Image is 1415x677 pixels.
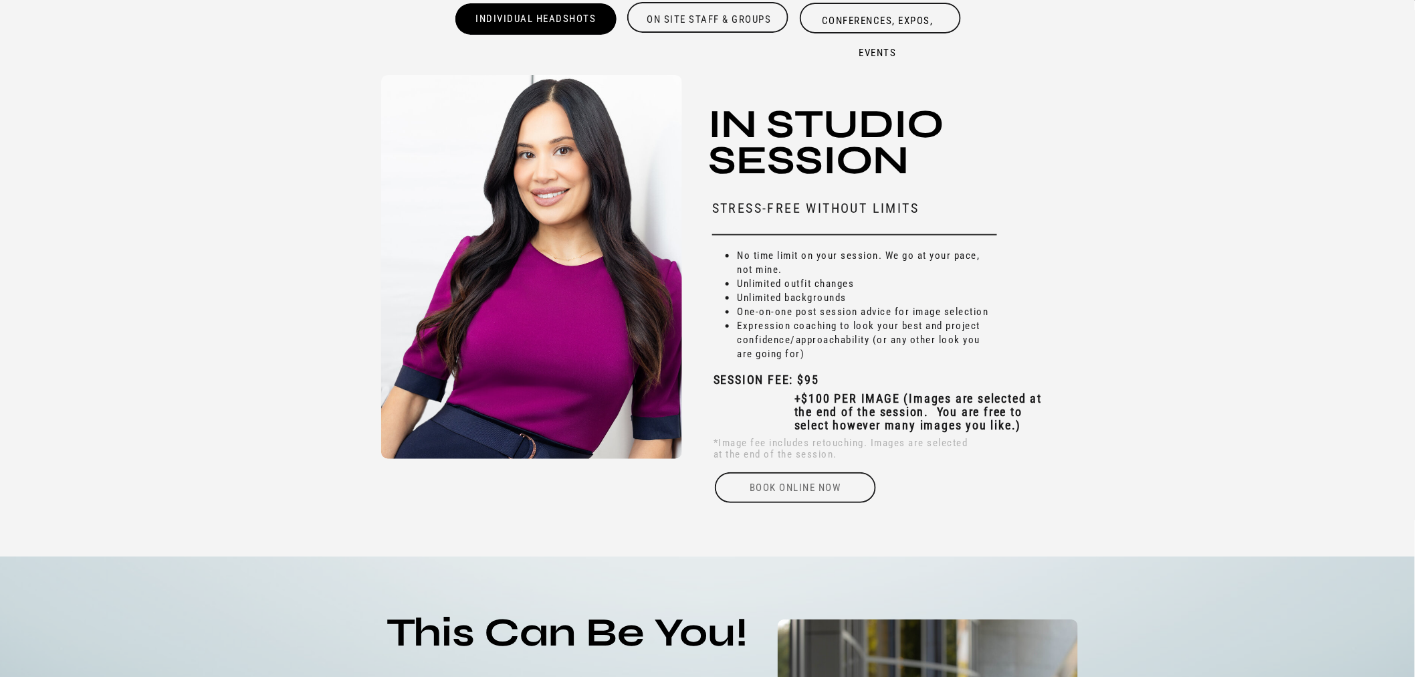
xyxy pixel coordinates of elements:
[1059,18,1093,31] a: BLOG
[1022,46,1097,70] a: Outdoor Portrait (i.e. Senior, Family)
[736,319,997,361] li: Expression coaching to look your best and project confidence/approachability (or any other look y...
[566,51,614,65] a: Weddings
[730,46,805,70] a: Corporate Brand Photo + Video
[794,391,1042,432] b: +$100 PER IMAGE (Images are selected at the end of the session. You are free to select however ma...
[387,613,823,666] h2: This Can Be You!
[714,373,819,387] b: SESSION FEE: $95
[736,277,997,291] li: Unlimited outfit changes
[802,5,953,35] a: Conferences, Expos, Events
[627,4,791,30] a: On site Staff & Groups
[714,472,877,503] a: Book online Now
[736,305,997,319] li: One-on-one post session advice for image selection
[712,200,990,222] h1: Stress-Free without Limits
[714,438,976,462] h3: *Image fee includes retouching. Images are selected at the end of the session.
[708,106,1030,183] h3: In Studio SEssion
[736,291,997,305] li: Unlimited backgrounds
[641,46,717,70] a: Headshots & Business Portraits
[917,46,1008,70] a: Studio Portraits (i.e. Fashion, Branding)
[736,249,997,277] li: No time limit on your session. We go at your pace, not mine.
[794,18,911,31] a: PORTFOLIO & PRICING
[999,18,1054,31] a: CONTACT
[814,46,901,70] a: Conference & Events Photo + Video
[454,3,618,34] div: Individual Headshots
